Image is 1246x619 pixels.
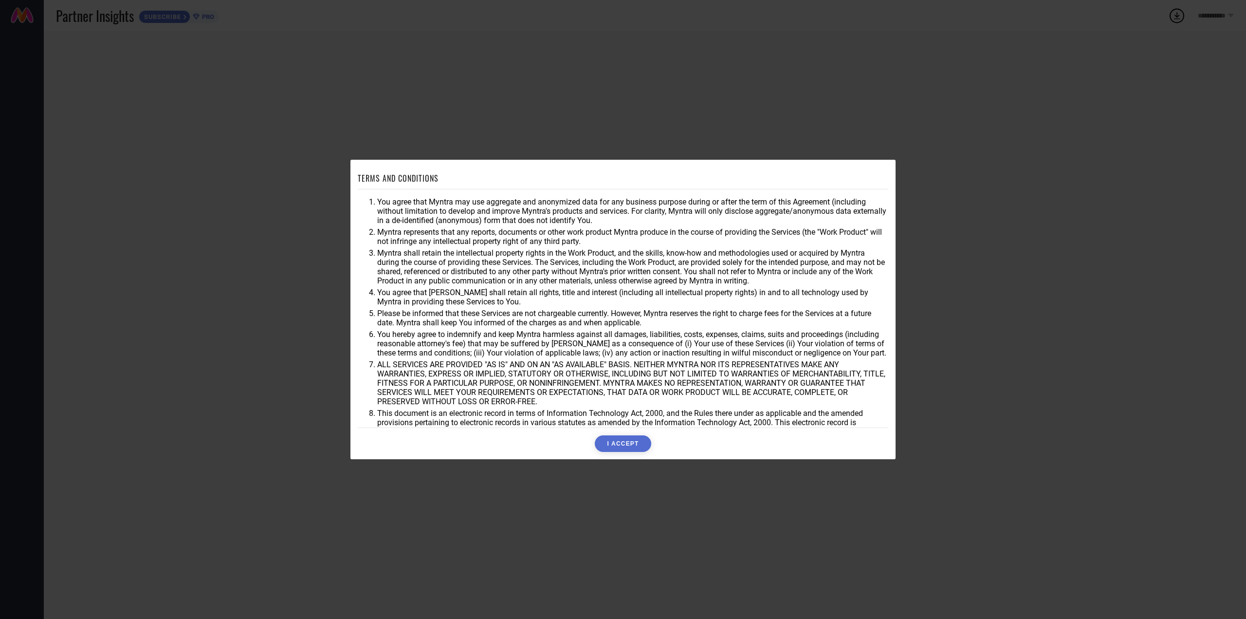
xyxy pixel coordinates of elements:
h1: TERMS AND CONDITIONS [358,172,439,184]
li: Please be informed that these Services are not chargeable currently. However, Myntra reserves the... [377,309,888,327]
button: I ACCEPT [595,435,651,452]
li: This document is an electronic record in terms of Information Technology Act, 2000, and the Rules... [377,409,888,436]
li: You agree that [PERSON_NAME] shall retain all rights, title and interest (including all intellect... [377,288,888,306]
li: You hereby agree to indemnify and keep Myntra harmless against all damages, liabilities, costs, e... [377,330,888,357]
li: You agree that Myntra may use aggregate and anonymized data for any business purpose during or af... [377,197,888,225]
li: Myntra shall retain the intellectual property rights in the Work Product, and the skills, know-ho... [377,248,888,285]
li: Myntra represents that any reports, documents or other work product Myntra produce in the course ... [377,227,888,246]
li: ALL SERVICES ARE PROVIDED "AS IS" AND ON AN "AS AVAILABLE" BASIS. NEITHER MYNTRA NOR ITS REPRESEN... [377,360,888,406]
